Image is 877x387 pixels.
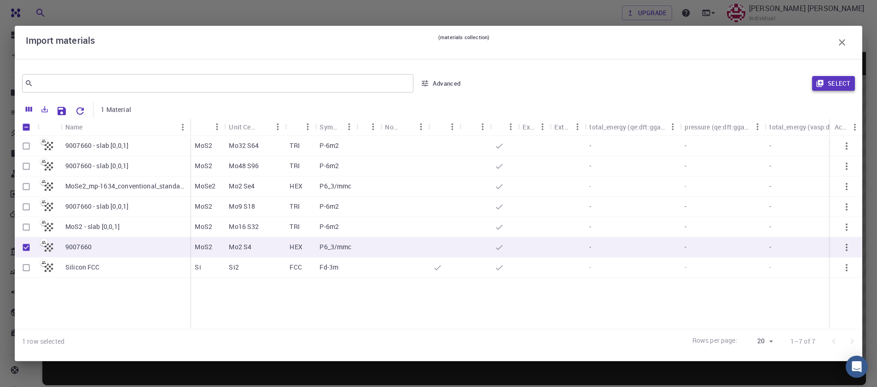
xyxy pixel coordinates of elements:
div: Shared [459,118,490,136]
div: Icon [38,118,61,136]
button: Sort [256,119,270,134]
p: Mo2 Se4 [229,182,255,191]
button: Menu [300,119,315,134]
button: Menu [445,119,459,134]
p: Mo16 S32 [229,222,259,231]
p: P6_3/mmc [319,242,351,252]
div: - [765,258,867,278]
p: MoS2 [195,222,212,231]
div: Non-periodic [385,118,399,136]
button: Sort [494,119,509,134]
p: - [769,182,771,191]
div: Actions [830,118,862,136]
button: Menu [366,119,380,134]
div: 20 [741,334,776,348]
p: Rows per page: [692,336,738,346]
p: HEX [290,182,302,191]
button: Menu [270,119,285,134]
p: HEX [290,242,302,252]
p: MoSe2 [195,182,215,191]
p: TRI [290,222,299,231]
p: MoS2 [195,202,212,211]
div: total_energy (vasp:dft:gga:pbe) [765,118,867,136]
span: Support [18,6,52,15]
button: Sort [195,119,209,134]
p: 9007660 [65,242,92,252]
div: Name [65,118,83,136]
p: P-6m2 [319,141,339,150]
p: Mo2 S4 [229,242,251,252]
p: P-6m2 [319,202,339,211]
p: Mo32 S64 [229,141,259,150]
p: - [589,202,591,211]
button: Advanced [417,76,465,91]
button: Sort [399,119,413,134]
p: 9007660 - slab [0,0,1] [65,202,128,211]
p: Mo48 S96 [229,161,259,170]
button: Menu [503,119,518,134]
button: Menu [535,119,550,134]
div: Actions [835,118,848,136]
p: Silicon FCC [65,263,100,272]
div: Default [428,118,459,136]
p: - [589,141,591,150]
p: MoS2 [195,242,212,252]
p: - [685,161,686,170]
div: Public [490,118,518,136]
div: 1 row selected [22,337,64,346]
button: Menu [413,119,428,134]
button: Menu [750,119,765,134]
div: Unit Cell Formula [229,118,256,136]
p: - [685,141,686,150]
button: Menu [570,119,585,134]
p: - [769,202,771,211]
button: Menu [175,120,190,135]
button: Menu [665,119,680,134]
button: Save Explorer Settings [52,102,71,120]
p: 9007660 - slab [0,0,1] [65,161,128,170]
button: Menu [475,119,490,134]
div: - [585,176,680,197]
p: TRI [290,141,299,150]
button: Sort [464,119,479,134]
button: Menu [848,120,862,135]
div: - [680,176,765,197]
p: MoS2 [195,141,212,150]
div: total_energy (qe:dft:gga:pbe) [585,118,680,136]
p: - [769,141,771,150]
p: - [589,222,591,231]
button: Menu [209,119,224,134]
button: Menu [342,119,356,134]
p: TRI [290,202,299,211]
div: Lattice [285,118,315,136]
p: Mo9 S18 [229,202,255,211]
button: Sort [433,119,447,134]
p: FCC [290,263,302,272]
p: P-6m2 [319,222,339,231]
div: total_energy (vasp:dft:gga:pbe) [769,118,852,136]
button: Reset Explorer Settings [71,102,89,120]
p: 1 Material [101,105,131,114]
button: Sort [83,120,98,135]
div: - [680,258,765,278]
p: Si [195,263,201,272]
small: (materials collection) [438,33,489,52]
p: MoSe2_mp-1634_conventional_standard [65,182,186,191]
p: MoS2 [195,161,212,170]
div: Ext+web [554,118,570,136]
div: pressure (qe:dft:gga:pbe) [680,118,765,136]
p: - [769,242,771,252]
div: Import materials [26,33,851,52]
button: Select [812,76,855,91]
div: Symmetry [319,118,342,136]
div: Open Intercom Messenger [846,356,868,378]
div: - [585,258,680,278]
p: - [685,222,686,231]
p: - [769,161,771,170]
div: total_energy (qe:dft:gga:pbe) [589,118,665,136]
p: - [589,242,591,252]
div: Ext+lnk [523,118,535,136]
div: Tags [356,118,380,136]
div: Formula [190,118,224,136]
p: P6_3/mmc [319,182,351,191]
